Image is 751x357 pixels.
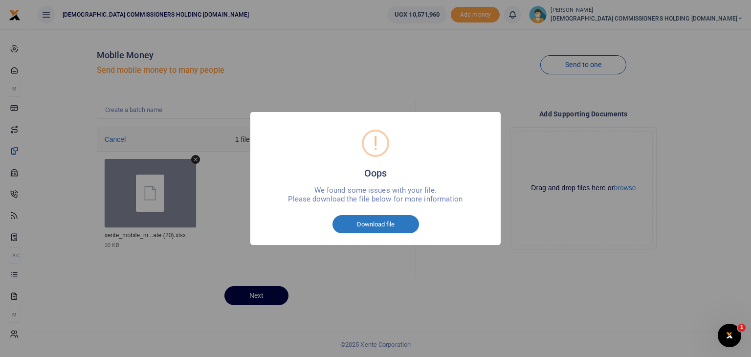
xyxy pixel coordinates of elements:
[272,186,479,203] div: We found some issues with your file. Please download the file below for more information
[332,215,419,234] button: Download file
[718,324,741,347] iframe: Intercom live chat
[738,324,746,332] span: 1
[364,165,387,182] h2: Oops
[373,132,378,155] div: !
